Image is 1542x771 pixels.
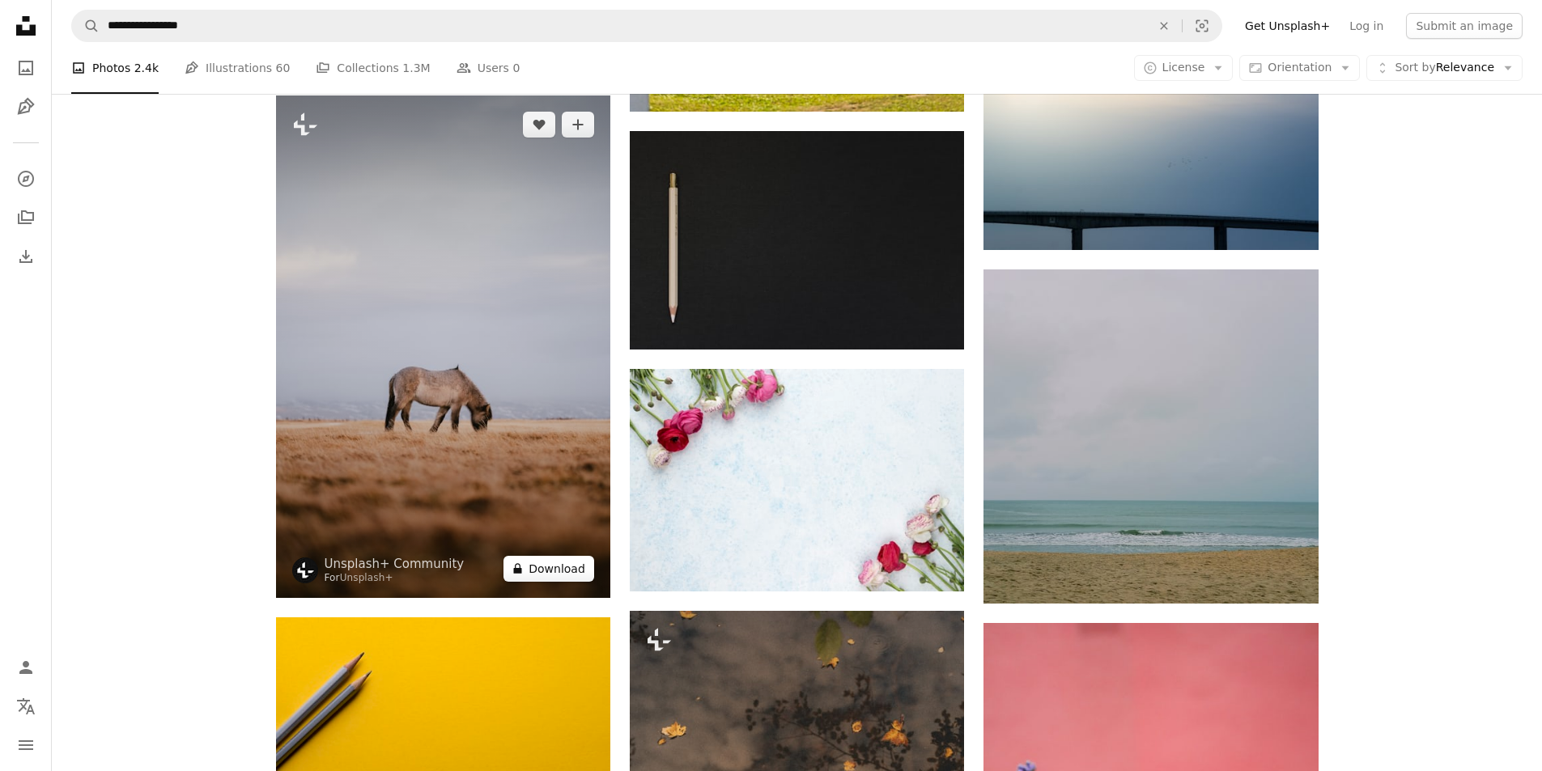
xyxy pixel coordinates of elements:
a: Users 0 [457,42,520,94]
a: white pencil on black platform [630,233,964,248]
button: Clear [1146,11,1182,41]
a: two gray pencils on yellow surface [276,721,610,735]
img: white pencil on black platform [630,131,964,349]
button: Language [10,690,42,722]
button: Search Unsplash [72,11,100,41]
img: a bridge with birds flying in the sky [983,28,1318,250]
span: Relevance [1395,60,1494,76]
button: Submit an image [1406,13,1523,39]
a: Download History [10,240,42,273]
a: a bridge with birds flying in the sky [983,131,1318,146]
form: Find visuals sitewide [71,10,1222,42]
a: sea waves crashing on shore during daytime [983,429,1318,443]
img: a horse grazing in a field of dry grass [276,95,610,598]
button: Like [523,112,555,138]
a: Illustrations 60 [185,42,290,94]
a: Log in [1340,13,1393,39]
button: Add to Collection [562,112,594,138]
a: a horse grazing in a field of dry grass [276,339,610,354]
span: License [1162,61,1205,74]
button: Download [503,556,594,582]
a: Collections [10,201,42,234]
button: Orientation [1239,55,1360,81]
img: Go to Unsplash+ Community's profile [292,557,318,583]
button: License [1134,55,1234,81]
a: Home — Unsplash [10,10,42,45]
button: Visual search [1183,11,1221,41]
span: 0 [512,59,520,77]
a: Collections 1.3M [316,42,430,94]
a: Illustrations [10,91,42,123]
span: Orientation [1268,61,1332,74]
img: pink and white flowers on white surface [630,369,964,591]
a: Log in / Sign up [10,651,42,684]
a: Photos [10,52,42,84]
span: Sort by [1395,61,1435,74]
img: sea waves crashing on shore during daytime [983,269,1318,604]
a: Unsplash+ Community [325,556,465,572]
button: Menu [10,729,42,761]
button: Sort byRelevance [1366,55,1523,81]
div: For [325,572,465,585]
span: 60 [276,59,291,77]
span: 1.3M [402,59,430,77]
a: Get Unsplash+ [1235,13,1340,39]
a: pink and white flowers on white surface [630,472,964,487]
a: Unsplash+ [340,572,393,583]
a: Explore [10,163,42,195]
